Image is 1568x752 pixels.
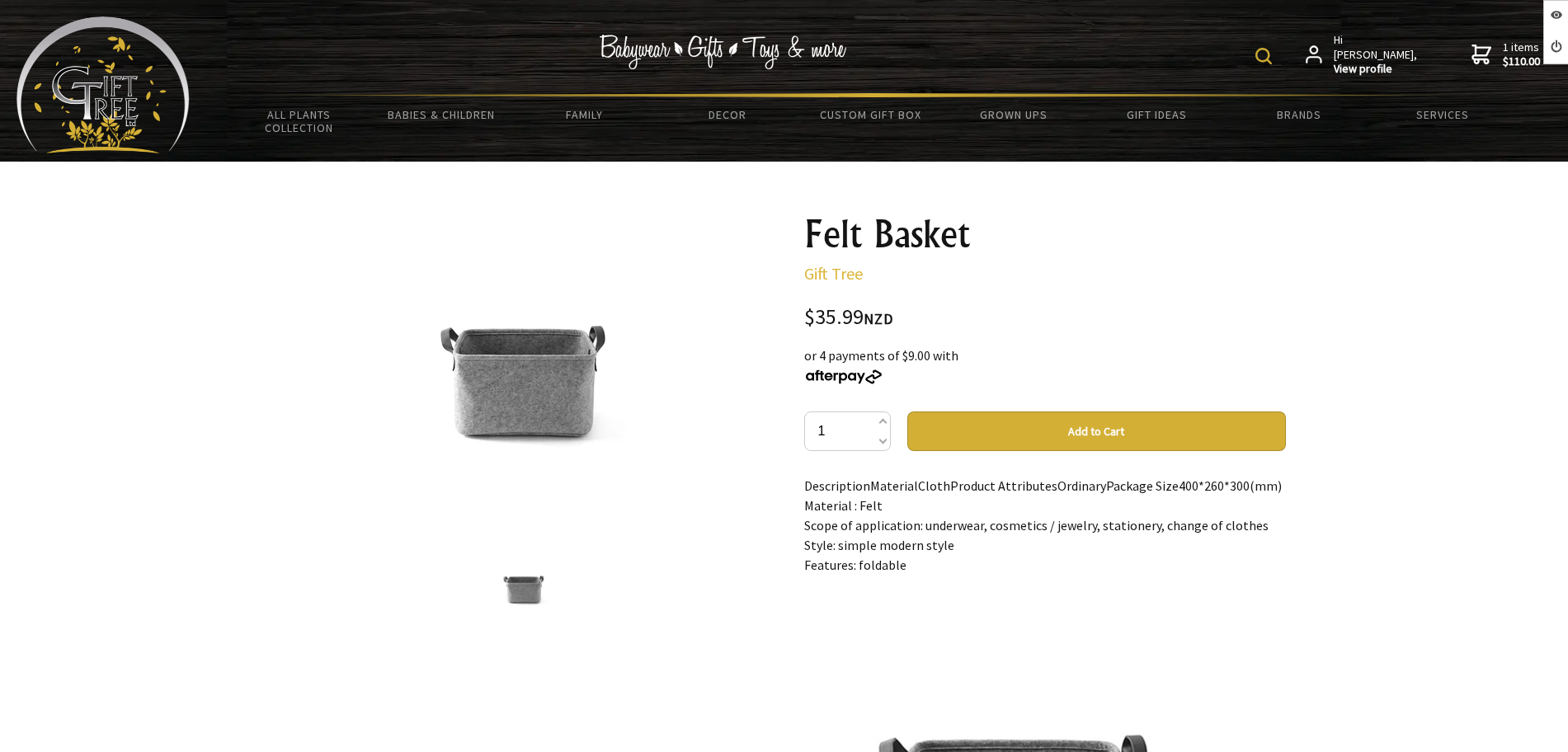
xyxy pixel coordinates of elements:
[804,214,1286,254] h1: Felt Basket
[370,97,513,132] a: Babies & Children
[395,247,652,504] img: Felt Basket
[492,557,555,619] img: Felt Basket
[228,97,370,145] a: All Plants Collection
[1471,33,1540,77] a: 1 items$110.00
[1503,54,1540,69] strong: $110.00
[804,369,883,384] img: Afterpay
[1503,40,1540,69] span: 1 items
[1085,97,1227,132] a: Gift Ideas
[1334,62,1419,77] strong: View profile
[864,309,893,328] span: NZD
[804,345,1286,385] div: or 4 payments of $9.00 with
[1228,97,1371,132] a: Brands
[804,496,1286,575] p: Material : Felt Scope of application: underwear, cosmetics / jewelry, stationery, change of cloth...
[599,35,846,69] img: Babywear - Gifts - Toys & more
[804,307,1286,329] div: $35.99
[907,411,1286,451] button: Add to Cart
[513,97,656,132] a: Family
[1371,97,1514,132] a: Services
[16,16,190,153] img: Babyware - Gifts - Toys and more...
[1255,48,1272,64] img: product search
[656,97,798,132] a: Decor
[1334,33,1419,77] span: Hi [PERSON_NAME],
[942,97,1085,132] a: Grown Ups
[1306,33,1419,77] a: Hi [PERSON_NAME],View profile
[804,263,863,284] a: Gift Tree
[799,97,942,132] a: Custom Gift Box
